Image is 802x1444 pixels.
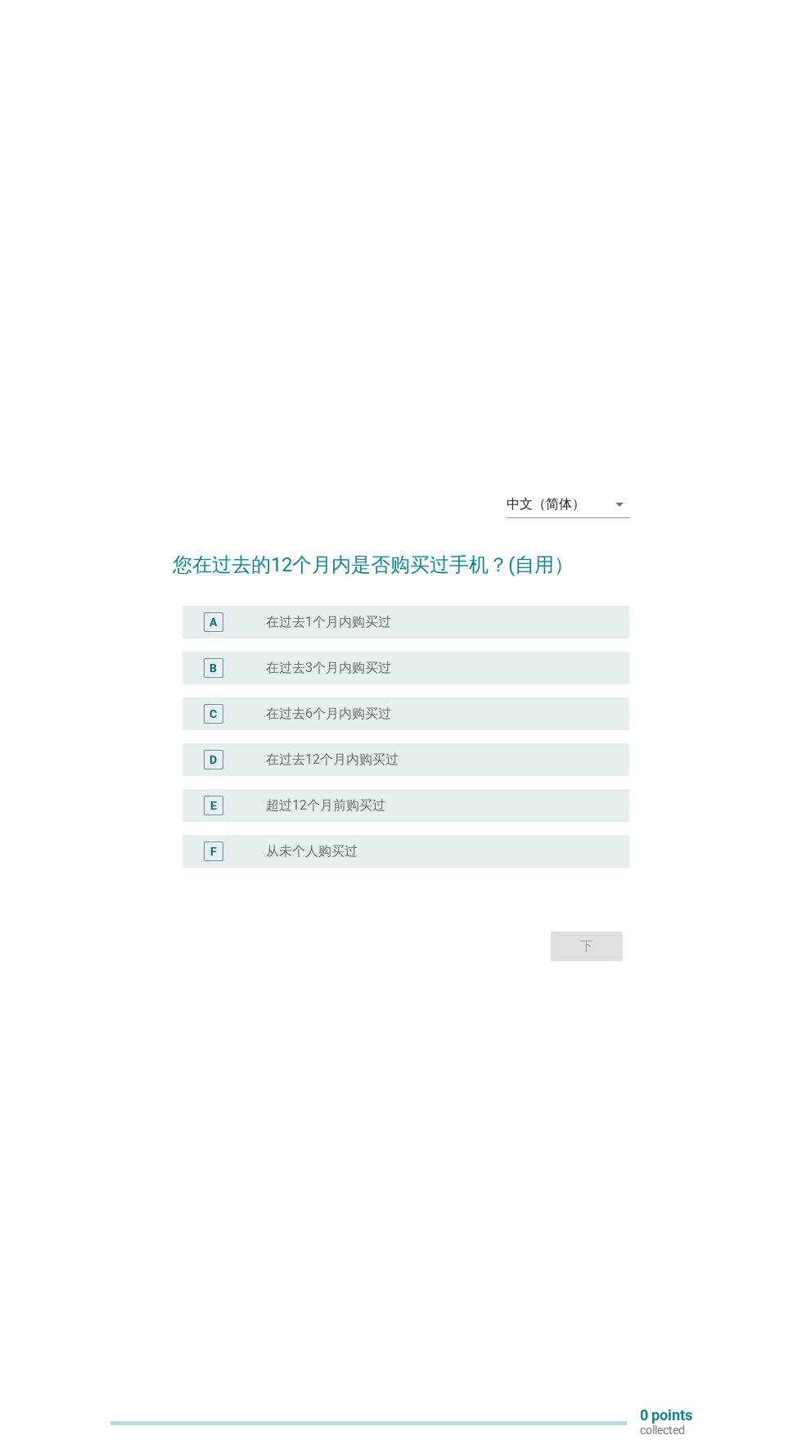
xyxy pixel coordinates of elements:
[173,534,629,580] h2: 您在过去的12个月内是否购买过手机？(自用）
[210,797,217,815] div: E
[210,706,217,723] div: C
[210,751,217,769] div: D
[210,660,217,677] div: B
[507,497,585,512] div: 中文（简体）
[266,660,391,676] label: 在过去3个月内购买过
[266,843,358,860] label: 从未个人购买过
[640,1408,692,1423] p: 0 points
[210,614,217,631] div: A
[610,494,629,514] i: arrow_drop_down
[266,797,385,814] label: 超过12个月前购买过
[266,614,391,630] label: 在过去1个月内购买过
[210,843,217,860] div: F
[640,1423,692,1437] p: collected
[266,751,399,768] label: 在过去12个月内购买过
[266,706,391,722] label: 在过去6个月内购买过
